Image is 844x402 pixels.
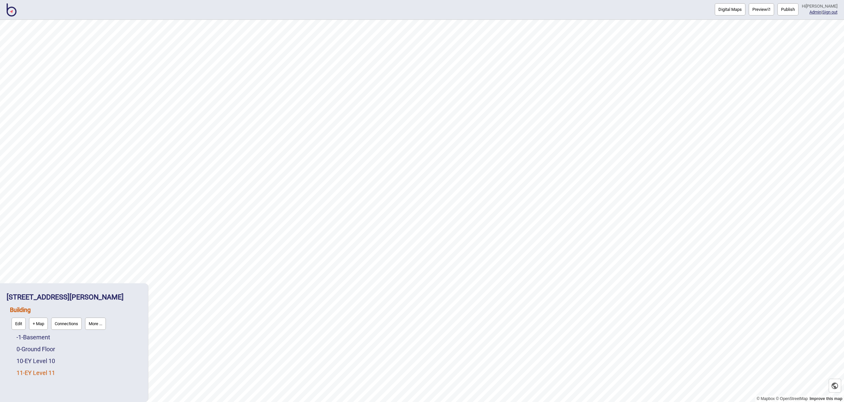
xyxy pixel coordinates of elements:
[10,306,31,313] a: Building
[757,396,775,401] a: Mapbox
[7,290,141,304] div: 121 Marcus Clarke St EY Canberra
[715,3,745,15] button: Digital Maps
[802,3,837,9] div: Hi [PERSON_NAME]
[16,331,141,343] div: Basement
[822,10,837,15] button: Sign out
[16,334,50,341] a: -1-Basement
[7,293,124,301] a: [STREET_ADDRESS][PERSON_NAME]
[16,367,141,379] div: EY Level 11
[16,343,141,355] div: Ground Floor
[809,10,822,15] span: |
[749,3,774,15] button: Preview
[767,8,770,11] img: preview
[16,369,55,376] a: 11-EY Level 11
[7,3,16,16] img: BindiMaps CMS
[83,316,107,331] a: More ...
[777,3,799,15] button: Publish
[51,318,82,330] button: Connections
[16,355,141,367] div: EY Level 10
[16,346,55,353] a: 0-Ground Floor
[810,396,842,401] a: Map feedback
[10,316,27,331] a: Edit
[29,318,48,330] button: + Map
[16,357,55,364] a: 10-EY Level 10
[49,316,83,331] a: Connections
[12,318,26,330] button: Edit
[809,10,821,15] a: Admin
[85,318,106,330] button: More ...
[749,3,774,15] a: Previewpreview
[776,396,808,401] a: OpenStreetMap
